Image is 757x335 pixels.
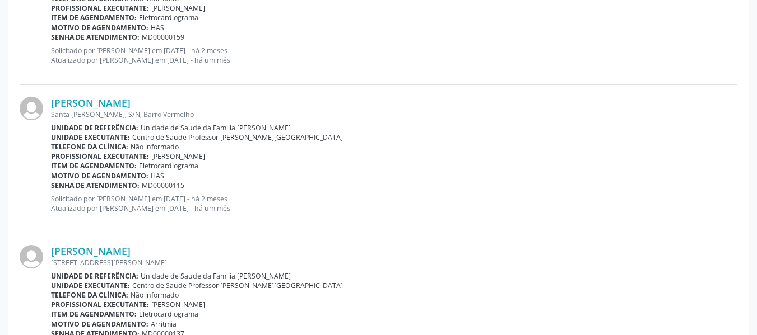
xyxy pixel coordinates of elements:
[51,142,128,152] b: Telefone da clínica:
[132,133,343,142] span: Centro de Saude Professor [PERSON_NAME][GEOGRAPHIC_DATA]
[51,97,131,109] a: [PERSON_NAME]
[20,245,43,268] img: img
[51,271,138,281] b: Unidade de referência:
[139,309,198,319] span: Eletrocardiograma
[51,23,148,32] b: Motivo de agendamento:
[142,181,184,190] span: MD00000115
[142,32,184,42] span: MD00000159
[51,32,140,42] b: Senha de atendimento:
[51,133,130,142] b: Unidade executante:
[141,123,291,133] span: Unidade de Saude da Familia [PERSON_NAME]
[151,23,164,32] span: HAS
[51,258,737,267] div: [STREET_ADDRESS][PERSON_NAME]
[51,194,737,213] p: Solicitado por [PERSON_NAME] em [DATE] - há 2 meses Atualizado por [PERSON_NAME] em [DATE] - há u...
[51,110,737,119] div: Santa [PERSON_NAME], S/N, Barro Vermelho
[51,290,128,300] b: Telefone da clínica:
[131,142,179,152] span: Não informado
[51,171,148,181] b: Motivo de agendamento:
[51,245,131,257] a: [PERSON_NAME]
[51,13,137,22] b: Item de agendamento:
[51,319,148,329] b: Motivo de agendamento:
[51,309,137,319] b: Item de agendamento:
[141,271,291,281] span: Unidade de Saude da Familia [PERSON_NAME]
[51,161,137,171] b: Item de agendamento:
[151,300,205,309] span: [PERSON_NAME]
[151,171,164,181] span: HAS
[131,290,179,300] span: Não informado
[151,3,205,13] span: [PERSON_NAME]
[139,161,198,171] span: Eletrocardiograma
[51,46,737,65] p: Solicitado por [PERSON_NAME] em [DATE] - há 2 meses Atualizado por [PERSON_NAME] em [DATE] - há u...
[139,13,198,22] span: Eletrocardiograma
[151,152,205,161] span: [PERSON_NAME]
[151,319,177,329] span: Arritmia
[51,152,149,161] b: Profissional executante:
[51,123,138,133] b: Unidade de referência:
[51,3,149,13] b: Profissional executante:
[132,281,343,290] span: Centro de Saude Professor [PERSON_NAME][GEOGRAPHIC_DATA]
[51,281,130,290] b: Unidade executante:
[51,181,140,190] b: Senha de atendimento:
[51,300,149,309] b: Profissional executante:
[20,97,43,120] img: img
